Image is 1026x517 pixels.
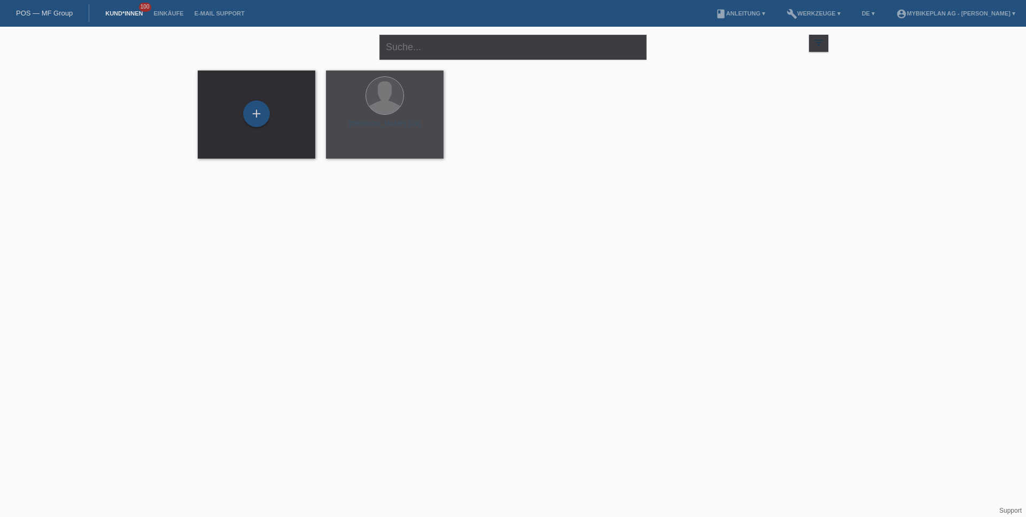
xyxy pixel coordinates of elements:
a: Einkäufe [148,10,189,17]
a: Kund*innen [100,10,148,17]
i: book [716,9,726,19]
a: buildWerkzeuge ▾ [781,10,846,17]
i: filter_list [813,37,825,49]
a: E-Mail Support [189,10,250,17]
i: account_circle [896,9,907,19]
input: Suche... [379,35,647,60]
span: 100 [139,3,152,12]
a: DE ▾ [857,10,880,17]
a: bookAnleitung ▾ [710,10,771,17]
i: build [787,9,797,19]
div: Kund*in hinzufügen [244,105,269,123]
div: [PERSON_NAME] (29) [335,120,435,137]
a: account_circleMybikeplan AG - [PERSON_NAME] ▾ [891,10,1021,17]
a: Support [999,507,1022,514]
a: POS — MF Group [16,9,73,17]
